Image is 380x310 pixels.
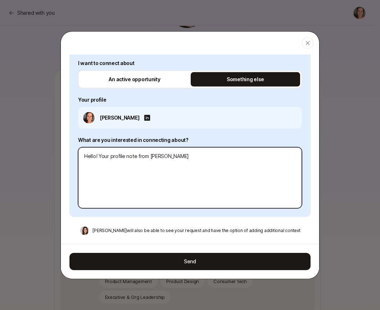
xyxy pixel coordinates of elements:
[80,226,89,235] img: 71d7b91d_d7cb_43b4_a7ea_a9b2f2cc6e03.jpg
[78,95,302,104] label: Your profile
[69,253,311,270] button: Send
[100,113,139,122] p: [PERSON_NAME]
[78,147,302,208] textarea: Hello! Your profile note from [PERSON_NAME]
[109,75,160,83] p: An active opportunity
[92,227,300,233] p: [PERSON_NAME] will also be able to see your request and have the option of adding additional context
[83,112,95,123] img: 490561b5_2133_45f3_8e39_178badb376a1.jpg
[227,75,264,83] p: Something else
[78,135,302,144] label: What are you interested in connecting about?
[78,59,302,67] label: I want to connect about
